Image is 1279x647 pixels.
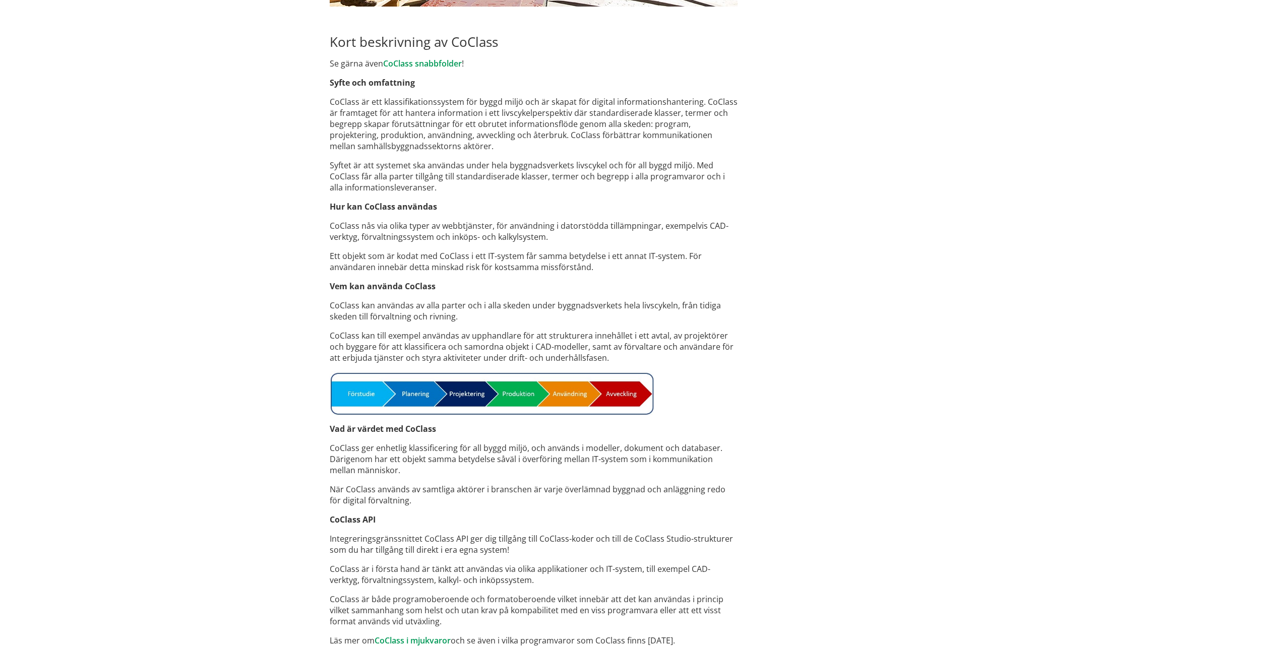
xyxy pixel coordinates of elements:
strong: CoClass API [330,514,376,525]
p: CoClass är både programoberoende och formatoberoende vilket innebär att det kan användas i princi... [330,594,738,627]
strong: Syfte och omfattning [330,77,415,88]
p: Se gärna även ! [330,58,738,69]
p: Ett objekt som är kodat med CoClass i ett IT-system får samma betydelse i ett annat IT-system. Fö... [330,250,738,273]
a: CoClass snabbfolder [383,58,462,69]
p: CoClass är ett klassifikationssystem för byggd miljö och är skapat för digital informationshanter... [330,96,738,152]
p: CoClass nås via olika typer av webbtjänster, för användning i datorstödda tillämpningar, exempelv... [330,220,738,242]
p: CoClass kan användas av alla parter och i alla skeden under byggnadsverkets hela livscykeln, från... [330,300,738,322]
strong: Hur kan CoClass användas [330,201,437,212]
strong: Vem kan använda CoClass [330,281,436,292]
a: CoClass i mjukvaror [375,635,451,646]
strong: Vad är värdet med CoClass [330,423,436,434]
img: Skede_ProcessbildCoClass.jpg [330,371,654,415]
h2: Kort beskrivning av CoClass [330,34,738,50]
p: CoClass ger enhetlig klassificering för all byggd miljö, och används i modeller, dokument och dat... [330,442,738,476]
p: CoClass kan till exempel användas av upphandlare för att strukturera innehållet i ett avtal, av p... [330,330,738,363]
p: Syftet är att systemet ska användas under hela byggnadsverkets livscykel och för all byggd miljö.... [330,160,738,193]
p: Läs mer om och se även i vilka programvaror som CoClass finns [DATE]. [330,635,738,646]
p: När CoClass används av samtliga aktörer i branschen är varje överlämnad byggnad och anläggning re... [330,484,738,506]
p: Integreringsgränssnittet CoClass API ger dig tillgång till CoClass-koder och till de CoClass Stud... [330,533,738,555]
p: CoClass är i första hand är tänkt att användas via olika applikationer och IT-system, till exempe... [330,563,738,586]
